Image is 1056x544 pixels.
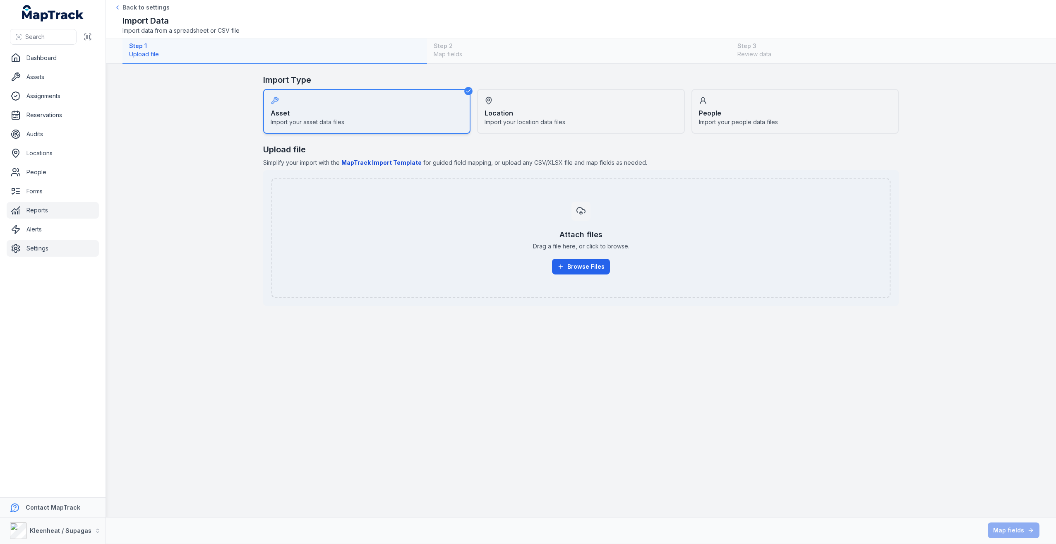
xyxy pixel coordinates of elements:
[7,50,99,66] a: Dashboard
[699,108,721,118] strong: People
[552,259,610,274] button: Browse Files
[26,504,80,511] strong: Contact MapTrack
[7,145,99,161] a: Locations
[22,5,84,22] a: MapTrack
[122,15,240,26] h2: Import Data
[122,26,240,35] span: Import data from a spreadsheet or CSV file
[699,118,778,126] span: Import your people data files
[30,527,91,534] strong: Kleenheat / Supagas
[25,33,45,41] span: Search
[7,202,99,219] a: Reports
[122,3,170,12] span: Back to settings
[7,88,99,104] a: Assignments
[271,118,344,126] span: Import your asset data files
[7,183,99,200] a: Forms
[559,229,602,241] h3: Attach files
[10,29,77,45] button: Search
[129,42,420,50] strong: Step 1
[533,242,629,250] span: Drag a file here, or click to browse.
[7,107,99,123] a: Reservations
[122,39,427,64] button: Step 1Upload file
[7,240,99,257] a: Settings
[7,164,99,181] a: People
[129,50,420,58] span: Upload file
[114,3,170,12] a: Back to settings
[7,126,99,142] a: Audits
[263,159,899,167] span: Simplify your import with the for guided field mapping, or upload any CSV/XLSX file and map field...
[271,108,290,118] strong: Asset
[341,159,422,166] b: MapTrack Import Template
[263,144,899,155] h2: Upload file
[7,221,99,238] a: Alerts
[263,74,899,86] h2: Import Type
[7,69,99,85] a: Assets
[485,108,513,118] strong: Location
[485,118,565,126] span: Import your location data files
